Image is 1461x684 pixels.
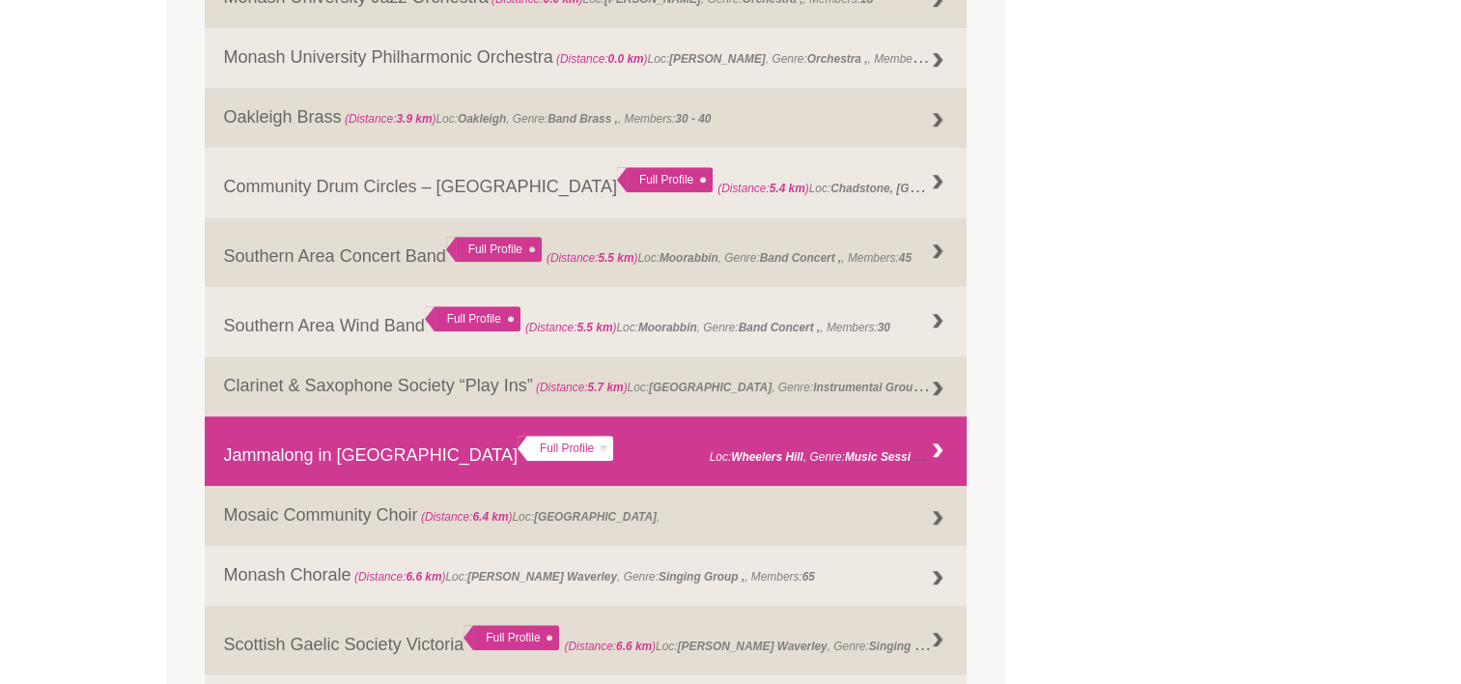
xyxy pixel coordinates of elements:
span: (Distance: ) [536,381,628,394]
strong: 45 [899,251,912,265]
span: Loc: , Genre: , Members: [553,47,939,67]
span: (Distance: ) [547,251,638,265]
a: Clarinet & Saxophone Society “Play Ins” (Distance:5.7 km)Loc:[GEOGRAPHIC_DATA], Genre:Instrumenta... [205,356,968,416]
strong: [PERSON_NAME] Waverley [677,640,827,653]
a: Southern Area Concert Band Full Profile (Distance:5.5 km)Loc:Moorabbin, Genre:Band Concert ,, Mem... [205,217,968,287]
strong: 5.7 km [588,381,624,394]
a: Community Drum Circles – [GEOGRAPHIC_DATA] Full Profile (Distance:5.4 km)Loc:Chadstone, [GEOGRAPH... [205,148,968,217]
strong: Band Brass , [548,112,618,126]
span: (Distance: ) [354,570,446,584]
strong: 6.6 km [616,640,652,653]
strong: Singing Group , [869,635,955,654]
span: (Distance: ) [525,321,617,334]
a: Monash Chorale (Distance:6.6 km)Loc:[PERSON_NAME] Waverley, Genre:Singing Group ,, Members:65 [205,546,968,606]
strong: [PERSON_NAME] [669,52,766,66]
strong: 6.4 km [472,510,508,524]
div: Full Profile [446,237,542,262]
strong: [GEOGRAPHIC_DATA] [534,510,657,524]
a: Mosaic Community Choir (Distance:6.4 km)Loc:[GEOGRAPHIC_DATA], [205,486,968,546]
span: (Distance: ) [556,52,648,66]
strong: Music Session (regular) , [845,445,981,465]
a: Southern Area Wind Band Full Profile (Distance:5.5 km)Loc:Moorabbin, Genre:Band Concert ,, Member... [205,287,968,356]
div: Full Profile [617,167,713,192]
span: Loc: , Genre: , [618,445,984,465]
strong: Moorabbin [660,251,718,265]
strong: 3.9 km [396,112,432,126]
strong: [GEOGRAPHIC_DATA] [649,381,772,394]
span: (Distance: ) [345,112,436,126]
span: (Distance: ) [618,450,710,464]
strong: 5.4 km [770,182,805,195]
strong: 6.3 km [670,450,706,464]
strong: 30 [878,321,890,334]
strong: Band Concert , [739,321,821,334]
div: Full Profile [464,625,559,650]
strong: Moorabbin [638,321,697,334]
strong: Wheelers Hill [731,450,803,464]
span: Loc: , Genre: , Members: [564,635,1025,654]
span: Loc: , Genre: , Members: [525,321,890,334]
strong: 5.5 km [576,321,612,334]
strong: Chadstone, [GEOGRAPHIC_DATA] [830,177,1019,196]
strong: Instrumental Group , [813,376,930,395]
strong: 0.0 km [607,52,643,66]
span: (Distance: ) [421,510,513,524]
strong: [PERSON_NAME] Waverley [467,570,617,584]
strong: Oakleigh [458,112,506,126]
span: Loc: , [418,510,660,524]
span: (Distance: ) [717,182,809,195]
a: Scottish Gaelic Society Victoria Full Profile (Distance:6.6 km)Loc:[PERSON_NAME] Waverley, Genre:... [205,606,968,675]
a: Jammalong in [GEOGRAPHIC_DATA] Full Profile (Distance:6.3 km)Loc:Wheelers Hill, Genre:Music Sessi... [205,416,968,486]
a: Monash University Philharmonic Orchestra (Distance:0.0 km)Loc:[PERSON_NAME], Genre:Orchestra ,, M... [205,28,968,88]
strong: Band Concert , [760,251,842,265]
span: Loc: , Genre: , Members: [547,251,912,265]
span: Loc: , Genre: , Members: [342,112,712,126]
div: Full Profile [425,306,520,331]
strong: 6.6 km [406,570,441,584]
span: (Distance: ) [564,640,656,653]
strong: Orchestra , [807,52,868,66]
strong: 65 [802,570,815,584]
div: Full Profile [518,436,613,461]
strong: 30 - 40 [675,112,711,126]
span: Loc: , Genre: , Members: [351,570,815,584]
strong: Singing Group , [659,570,745,584]
span: Loc: , Genre: , [717,177,1132,196]
span: Loc: , Genre: , Members: [533,376,997,395]
strong: 5.5 km [598,251,633,265]
a: Oakleigh Brass (Distance:3.9 km)Loc:Oakleigh, Genre:Band Brass ,, Members:30 - 40 [205,88,968,148]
